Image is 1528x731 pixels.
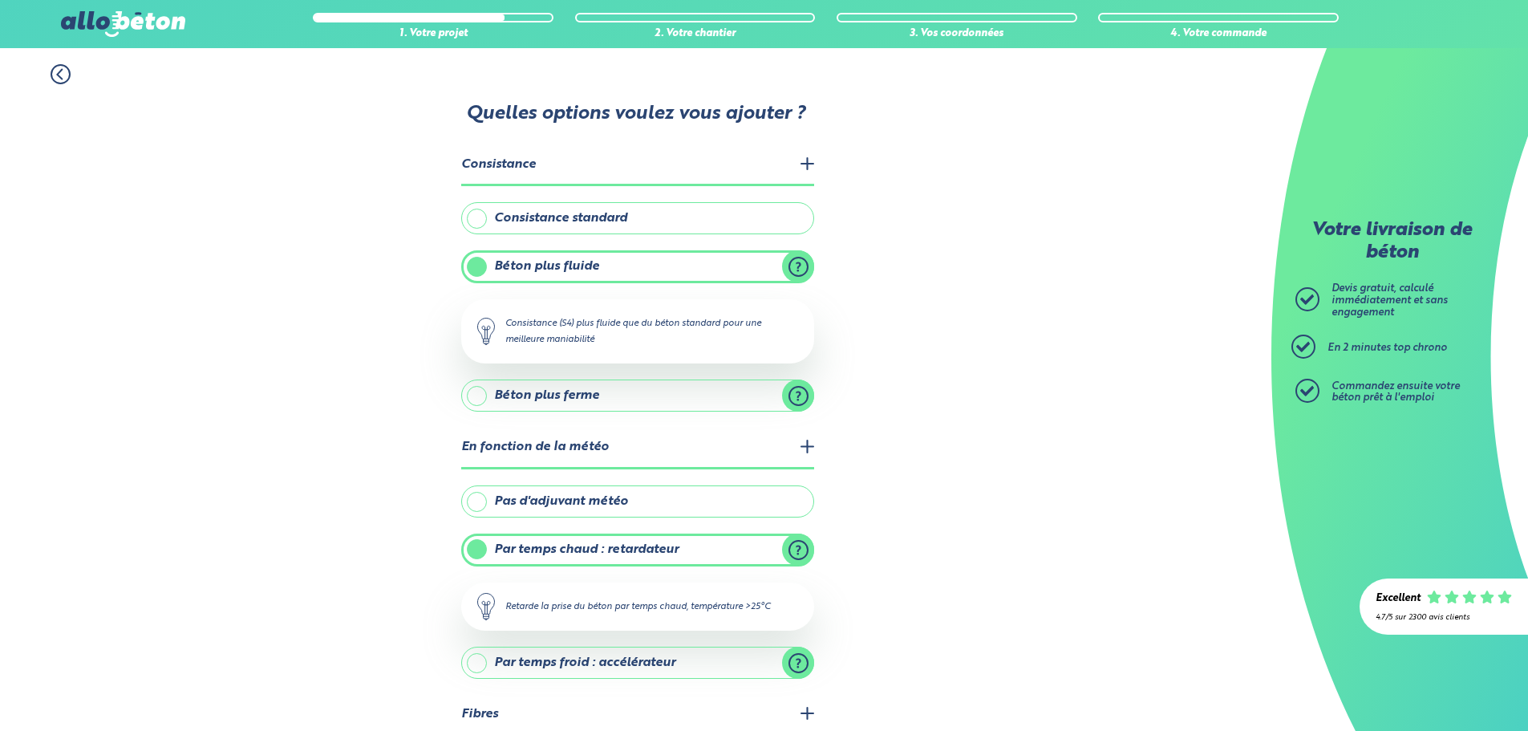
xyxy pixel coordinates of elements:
[837,28,1077,40] div: 3. Vos coordonnées
[461,428,814,469] legend: En fonction de la météo
[461,250,814,282] label: Béton plus fluide
[460,104,813,126] p: Quelles options voulez vous ajouter ?
[575,28,816,40] div: 2. Votre chantier
[1385,668,1510,713] iframe: Help widget launcher
[461,145,814,186] legend: Consistance
[61,11,184,37] img: allobéton
[461,299,814,363] div: Consistance (S4) plus fluide que du béton standard pour une meilleure maniabilité
[461,647,814,679] label: Par temps froid : accélérateur
[461,202,814,234] label: Consistance standard
[1098,28,1339,40] div: 4. Votre commande
[461,583,814,631] div: Retarde la prise du béton par temps chaud, température >25°C
[461,485,814,518] label: Pas d'adjuvant météo
[461,380,814,412] label: Béton plus ferme
[461,534,814,566] label: Par temps chaud : retardateur
[313,28,553,40] div: 1. Votre projet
